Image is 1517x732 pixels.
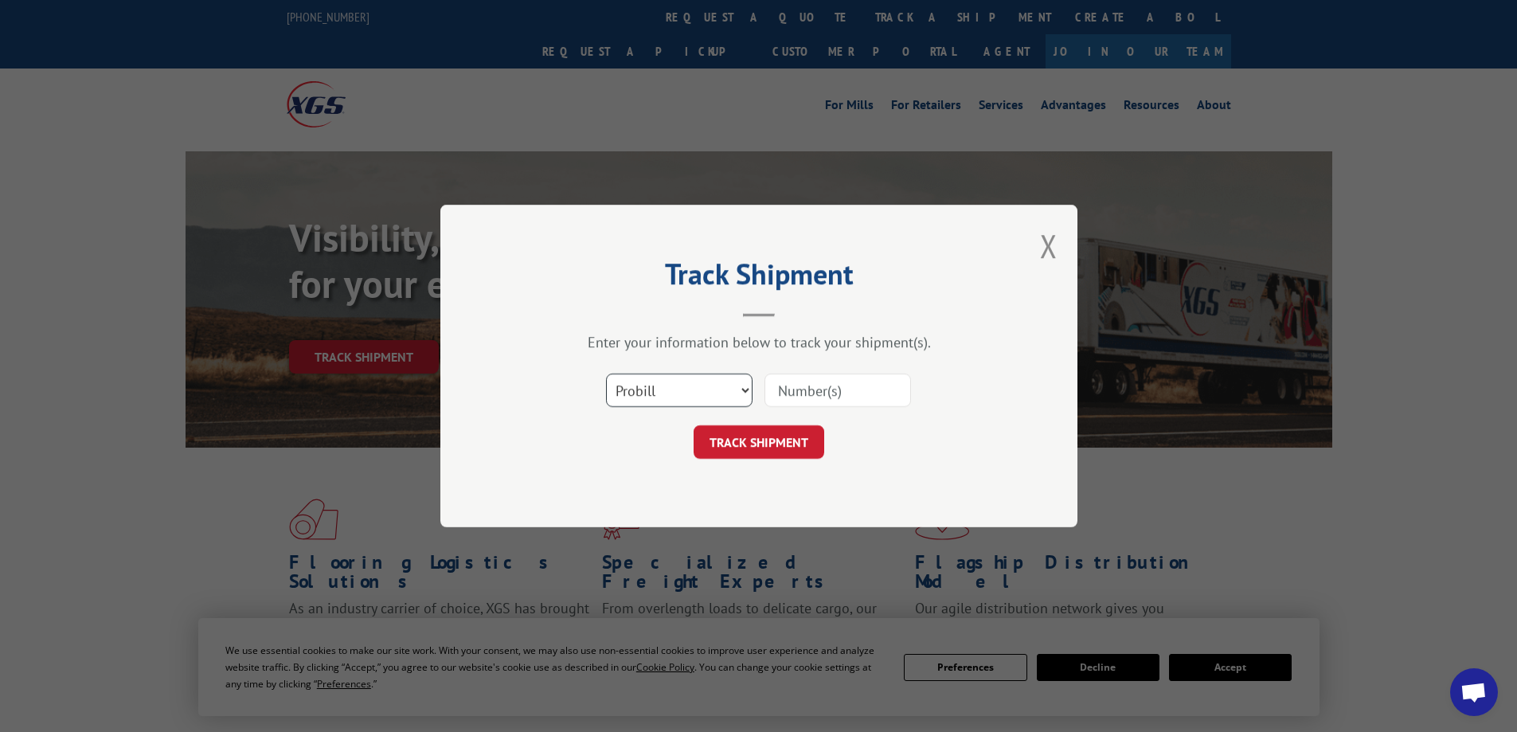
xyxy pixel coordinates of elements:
[520,333,998,351] div: Enter your information below to track your shipment(s).
[764,374,911,407] input: Number(s)
[1040,225,1058,267] button: Close modal
[1450,668,1498,716] div: Open chat
[694,425,824,459] button: TRACK SHIPMENT
[520,263,998,293] h2: Track Shipment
